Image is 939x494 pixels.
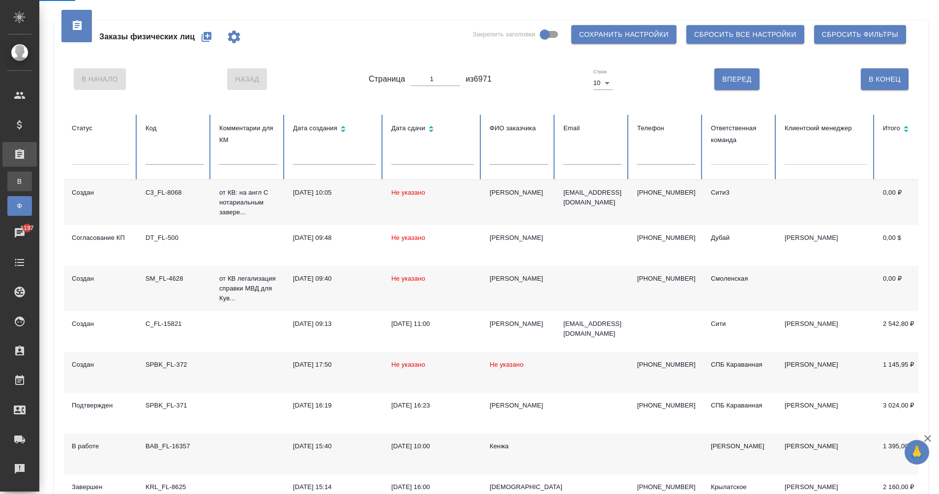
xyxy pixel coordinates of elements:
div: Создан [72,188,130,198]
div: ФИО заказчика [490,122,548,134]
button: 🙏 [905,440,929,465]
div: [DEMOGRAPHIC_DATA] [490,482,548,492]
div: SM_FL-4628 [146,274,204,284]
button: В Конец [861,68,909,90]
span: Не указано [391,234,425,241]
button: Создать [195,25,218,49]
span: из 6971 [466,73,492,85]
span: Сбросить все настройки [694,29,796,41]
div: Статус [72,122,130,134]
div: [DATE] 10:05 [293,188,376,198]
div: [DATE] 09:40 [293,274,376,284]
button: Вперед [714,68,759,90]
div: Комментарии для КМ [219,122,277,146]
span: 1197 [14,223,39,233]
div: [PERSON_NAME] [490,233,548,243]
td: [PERSON_NAME] [777,434,875,474]
span: Ф [12,201,27,211]
div: KRL_FL-8625 [146,482,204,492]
div: Сити3 [711,188,769,198]
div: Кенжа [490,441,548,451]
span: В Конец [869,73,901,86]
p: от КВ легализация справки МВД для Кув... [219,274,277,303]
div: [DATE] 15:14 [293,482,376,492]
div: В работе [72,441,130,451]
button: Сбросить все настройки [686,25,804,44]
a: В [7,172,32,191]
div: C_FL-15821 [146,319,204,329]
div: SPBK_FL-371 [146,401,204,410]
div: [PERSON_NAME] [711,441,769,451]
div: Клиентский менеджер [785,122,867,134]
div: [DATE] 16:00 [391,482,474,492]
div: [DATE] 15:40 [293,441,376,451]
p: [PHONE_NUMBER] [637,401,695,410]
div: [PERSON_NAME] [490,319,548,329]
div: BAB_FL-16357 [146,441,204,451]
td: [PERSON_NAME] [777,311,875,352]
div: Сортировка [391,122,474,137]
div: [DATE] 16:19 [293,401,376,410]
div: Email [563,122,621,134]
div: [DATE] 17:50 [293,360,376,370]
div: [DATE] 10:00 [391,441,474,451]
span: 🙏 [909,442,925,463]
span: Не указано [391,361,425,368]
div: Дубай [711,233,769,243]
div: Создан [72,319,130,329]
p: [EMAIL_ADDRESS][DOMAIN_NAME] [563,188,621,207]
div: [DATE] 16:23 [391,401,474,410]
span: Страница [369,73,405,85]
div: Создан [72,360,130,370]
span: Не указано [391,275,425,282]
td: [PERSON_NAME] [777,225,875,266]
p: [PHONE_NUMBER] [637,360,695,370]
div: C3_FL-8068 [146,188,204,198]
button: Сохранить настройки [571,25,676,44]
a: 1197 [2,221,37,245]
div: SPBK_FL-372 [146,360,204,370]
div: 10 [593,76,613,90]
label: Строк [593,69,607,74]
div: Создан [72,274,130,284]
span: Сбросить фильтры [822,29,898,41]
a: Ф [7,196,32,216]
p: [PHONE_NUMBER] [637,482,695,492]
button: Сбросить фильтры [814,25,906,44]
div: [DATE] 09:48 [293,233,376,243]
div: Завершен [72,482,130,492]
span: Заказы физических лиц [99,31,195,43]
div: [DATE] 11:00 [391,319,474,329]
p: [EMAIL_ADDRESS][DOMAIN_NAME] [563,319,621,339]
div: СПБ Караванная [711,401,769,410]
td: [PERSON_NAME] [777,352,875,393]
div: DT_FL-500 [146,233,204,243]
p: от КВ: на англ С нотариальным завере... [219,188,277,217]
div: [PERSON_NAME] [490,401,548,410]
div: Код [146,122,204,134]
div: [PERSON_NAME] [490,188,548,198]
div: Сортировка [293,122,376,137]
span: Закрепить заголовки [472,29,535,39]
span: Сохранить настройки [579,29,669,41]
p: [PHONE_NUMBER] [637,233,695,243]
div: [DATE] 09:13 [293,319,376,329]
div: [PERSON_NAME] [490,274,548,284]
div: СПБ Караванная [711,360,769,370]
div: Смоленская [711,274,769,284]
p: [PHONE_NUMBER] [637,188,695,198]
div: Подтвержден [72,401,130,410]
div: Ответственная команда [711,122,769,146]
div: Согласование КП [72,233,130,243]
span: Не указано [391,189,425,196]
p: [PHONE_NUMBER] [637,274,695,284]
td: [PERSON_NAME] [777,393,875,434]
span: Не указано [490,361,524,368]
div: Телефон [637,122,695,134]
div: Крылатское [711,482,769,492]
span: Вперед [722,73,751,86]
div: Сити [711,319,769,329]
span: В [12,176,27,186]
